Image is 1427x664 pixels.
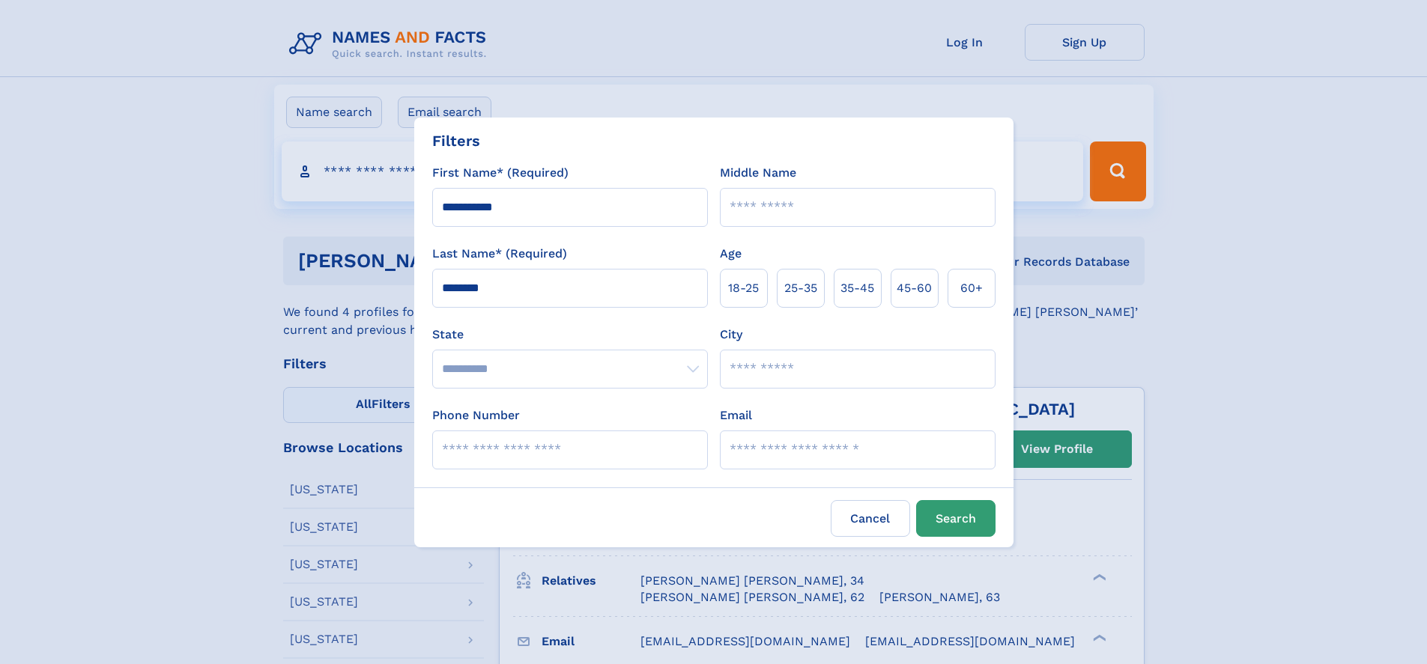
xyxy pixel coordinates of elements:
span: 25‑35 [784,279,817,297]
label: Age [720,245,742,263]
label: Middle Name [720,164,796,182]
span: 18‑25 [728,279,759,297]
label: Last Name* (Required) [432,245,567,263]
div: Filters [432,130,480,152]
label: State [432,326,708,344]
label: Email [720,406,752,424]
button: Search [916,500,996,537]
span: 35‑45 [840,279,874,297]
label: Cancel [831,500,910,537]
span: 45‑60 [897,279,932,297]
label: City [720,326,742,344]
label: First Name* (Required) [432,164,569,182]
span: 60+ [960,279,983,297]
label: Phone Number [432,406,520,424]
